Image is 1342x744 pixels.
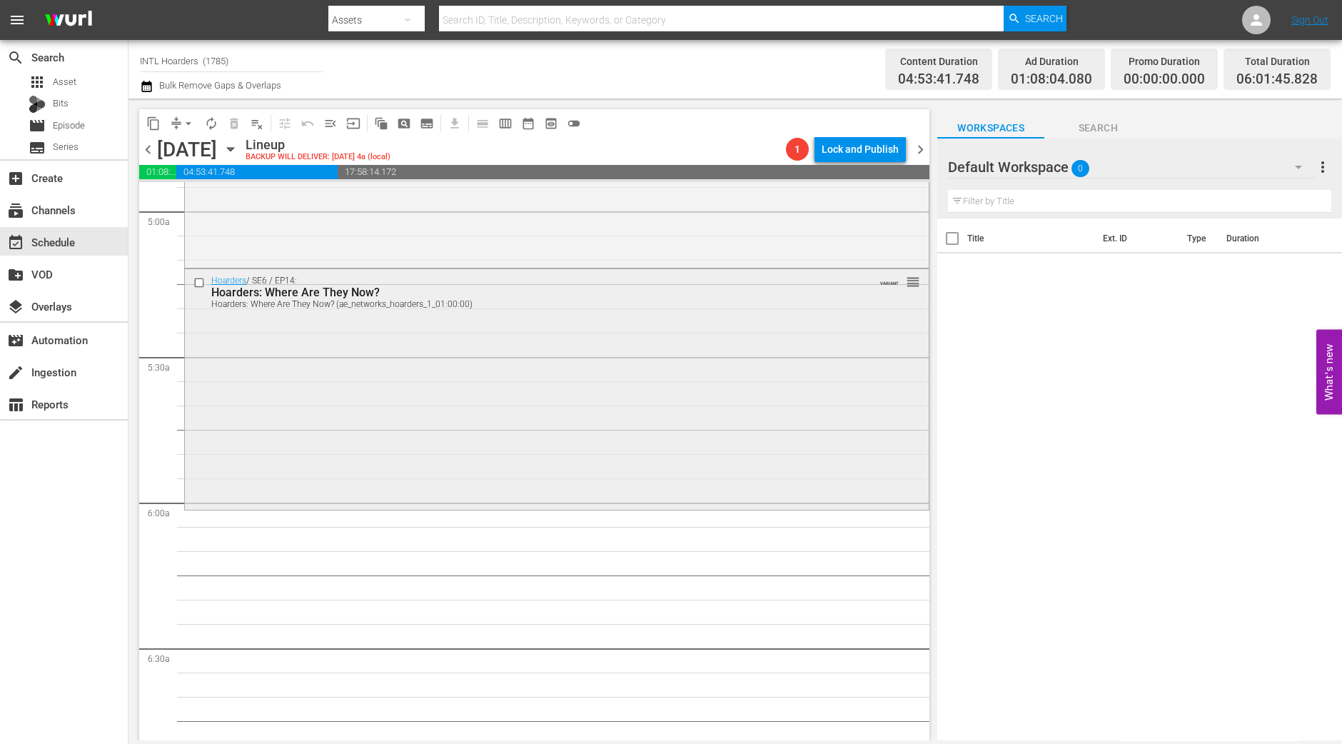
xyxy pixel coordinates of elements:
span: 17:58:14.172 [338,165,929,179]
span: input [346,116,360,131]
span: Week Calendar View [494,112,517,135]
span: chevron_left [139,141,157,159]
span: Day Calendar View [466,109,494,137]
div: Lineup [246,137,390,153]
div: BACKUP WILL DELIVER: [DATE] 4a (local) [246,153,390,162]
span: 00:00:00.000 [1124,71,1205,88]
button: Search [1004,6,1066,31]
span: Download as CSV [438,109,466,137]
th: Ext. ID [1094,218,1179,258]
div: [DATE] [157,138,217,161]
div: Hoarders: Where Are They Now? (ae_networks_hoarders_1_01:00:00) [211,299,849,309]
span: Remove Gaps & Overlaps [165,112,200,135]
span: VARIANT [880,274,899,286]
span: Loop Content [200,112,223,135]
span: 01:08:04.080 [1011,71,1092,88]
span: Reports [7,396,24,413]
span: Create Search Block [393,112,415,135]
div: / SE6 / EP14: [211,276,849,309]
span: Channels [7,202,24,219]
span: 04:53:41.748 [898,71,979,88]
div: Promo Duration [1124,51,1205,71]
span: Refresh All Search Blocks [365,109,393,137]
th: Title [967,218,1094,258]
span: autorenew_outlined [204,116,218,131]
button: reorder [906,274,920,288]
span: Clear Lineup [246,112,268,135]
span: compress [169,116,183,131]
span: date_range_outlined [521,116,535,131]
div: Content Duration [898,51,979,71]
th: Duration [1218,218,1303,258]
span: toggle_off [567,116,581,131]
span: calendar_view_week_outlined [498,116,513,131]
button: Open Feedback Widget [1316,330,1342,415]
th: Type [1179,218,1218,258]
button: Lock and Publish [814,136,906,162]
span: auto_awesome_motion_outlined [374,116,388,131]
span: Ingestion [7,364,24,381]
div: Lock and Publish [822,136,899,162]
span: reorder [906,274,920,290]
div: Total Duration [1236,51,1318,71]
div: Default Workspace [948,147,1316,187]
span: Search [1044,119,1151,137]
div: Bits [29,96,46,113]
span: Asset [53,75,76,89]
button: more_vert [1314,150,1331,184]
span: 1 [786,144,809,155]
span: 0 [1071,154,1089,184]
span: Workspaces [937,119,1044,137]
span: 04:53:41.748 [176,165,338,179]
span: chevron_right [912,141,929,159]
span: preview_outlined [544,116,558,131]
span: arrow_drop_down [181,116,196,131]
span: Series [53,140,79,154]
span: Create [7,170,24,187]
span: Automation [7,332,24,349]
span: 06:01:45.828 [1236,71,1318,88]
div: Hoarders: Where Are They Now? [211,286,849,299]
span: Select an event to delete [223,112,246,135]
span: Bits [53,96,69,111]
span: menu_open [323,116,338,131]
span: Create Series Block [415,112,438,135]
span: Copy Lineup [142,112,165,135]
span: 24 hours Lineup View is OFF [562,112,585,135]
span: Customize Events [268,109,296,137]
span: Series [29,139,46,156]
img: ans4CAIJ8jUAAAAAAAAAAAAAAAAAAAAAAAAgQb4GAAAAAAAAAAAAAAAAAAAAAAAAJMjXAAAAAAAAAAAAAAAAAAAAAAAAgAT5G... [34,4,103,37]
span: 01:08:04.080 [139,165,176,179]
span: pageview_outlined [397,116,411,131]
span: Schedule [7,234,24,251]
div: Ad Duration [1011,51,1092,71]
span: menu [9,11,26,29]
span: VOD [7,266,24,283]
span: Overlays [7,298,24,316]
a: Sign Out [1291,14,1328,26]
span: more_vert [1314,159,1331,176]
span: Episode [53,119,85,133]
span: Episode [29,117,46,134]
span: content_copy [146,116,161,131]
span: playlist_remove_outlined [250,116,264,131]
span: Search [7,49,24,66]
span: Asset [29,74,46,91]
span: Search [1025,6,1063,31]
span: Bulk Remove Gaps & Overlaps [157,80,281,91]
span: subtitles_outlined [420,116,434,131]
a: Hoarders [211,276,246,286]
